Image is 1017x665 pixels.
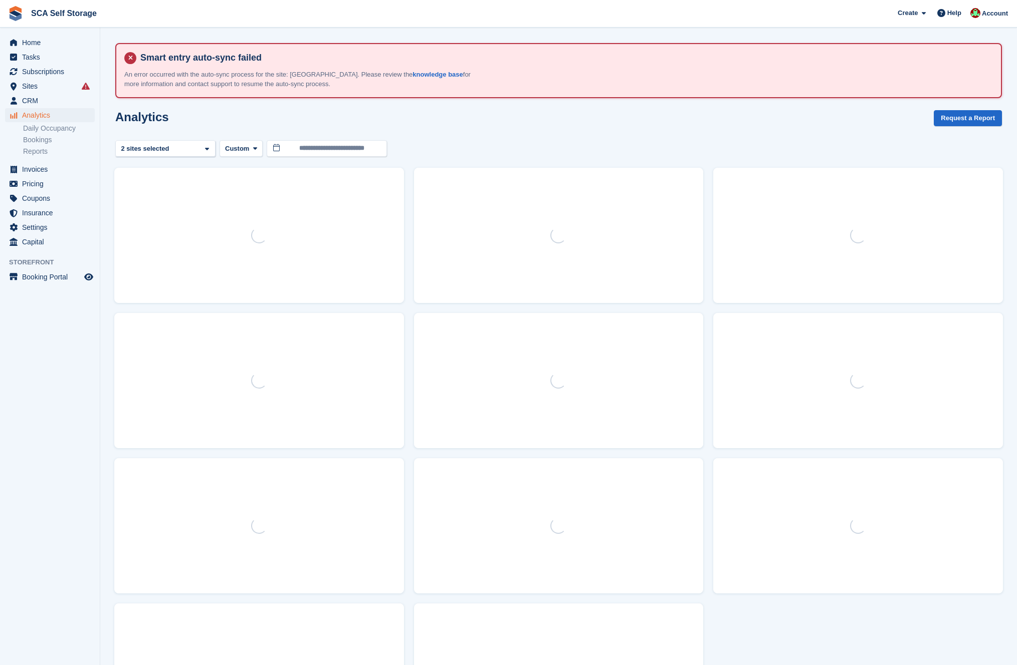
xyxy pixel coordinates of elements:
a: menu [5,50,95,64]
span: Booking Portal [22,270,82,284]
span: Help [947,8,961,18]
span: Invoices [22,162,82,176]
span: Create [898,8,918,18]
span: Subscriptions [22,65,82,79]
span: Custom [225,144,249,154]
span: Sites [22,79,82,93]
button: Custom [220,140,263,157]
a: menu [5,65,95,79]
span: Analytics [22,108,82,122]
span: Pricing [22,177,82,191]
a: Daily Occupancy [23,124,95,133]
h4: Smart entry auto-sync failed [136,52,993,64]
a: menu [5,79,95,93]
a: menu [5,191,95,205]
span: Insurance [22,206,82,220]
a: menu [5,94,95,108]
a: menu [5,108,95,122]
h2: Analytics [115,110,169,124]
a: menu [5,206,95,220]
a: menu [5,235,95,249]
span: Capital [22,235,82,249]
span: Home [22,36,82,50]
span: Tasks [22,50,82,64]
a: Bookings [23,135,95,145]
a: SCA Self Storage [27,5,101,22]
a: knowledge base [413,71,463,78]
span: Settings [22,220,82,234]
span: CRM [22,94,82,108]
i: Smart entry sync failures have occurred [82,82,90,90]
span: Storefront [9,257,100,267]
a: Reports [23,147,95,156]
a: menu [5,270,95,284]
div: 2 sites selected [119,144,173,154]
p: An error occurred with the auto-sync process for the site: [GEOGRAPHIC_DATA]. Please review the f... [124,70,475,89]
a: Preview store [83,271,95,283]
span: Coupons [22,191,82,205]
a: menu [5,220,95,234]
a: menu [5,162,95,176]
button: Request a Report [934,110,1002,127]
a: menu [5,36,95,50]
img: stora-icon-8386f47178a22dfd0bd8f6a31ec36ba5ce8667c1dd55bd0f319d3a0aa187defe.svg [8,6,23,21]
a: menu [5,177,95,191]
span: Account [982,9,1008,19]
img: Dale Chapman [970,8,980,18]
